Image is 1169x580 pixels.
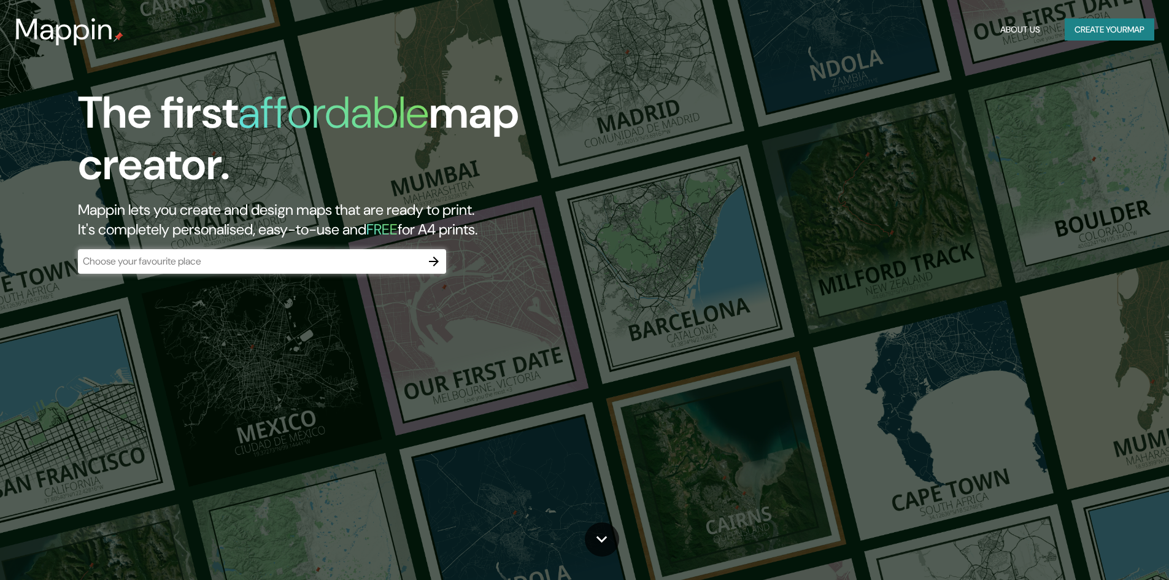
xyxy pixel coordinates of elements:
img: mappin-pin [114,32,123,42]
h3: Mappin [15,12,114,47]
input: Choose your favourite place [78,254,422,268]
h5: FREE [366,220,398,239]
h2: Mappin lets you create and design maps that are ready to print. It's completely personalised, eas... [78,200,663,239]
h1: affordable [238,84,429,141]
iframe: Help widget launcher [1060,532,1155,566]
h1: The first map creator. [78,87,663,200]
button: About Us [995,18,1045,41]
button: Create yourmap [1065,18,1154,41]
